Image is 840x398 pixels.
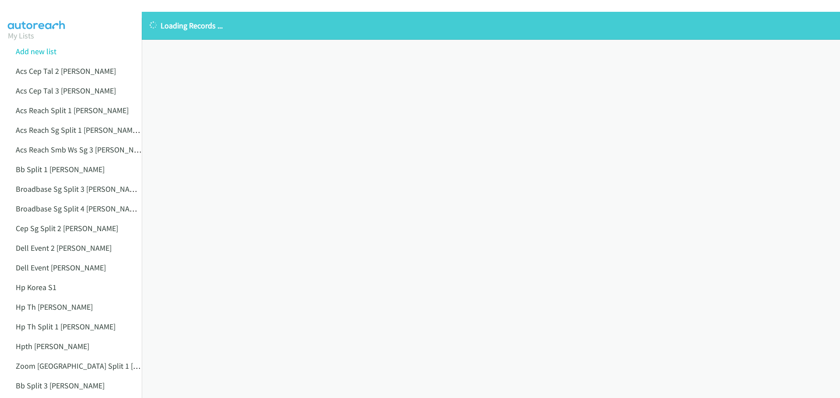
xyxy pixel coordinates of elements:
[16,381,105,391] a: Bb Split 3 [PERSON_NAME]
[16,164,105,174] a: Bb Split 1 [PERSON_NAME]
[16,243,112,253] a: Dell Event 2 [PERSON_NAME]
[16,302,93,312] a: Hp Th [PERSON_NAME]
[8,31,34,41] a: My Lists
[16,322,115,332] a: Hp Th Split 1 [PERSON_NAME]
[16,125,140,135] a: Acs Reach Sg Split 1 [PERSON_NAME]
[16,105,129,115] a: Acs Reach Split 1 [PERSON_NAME]
[16,263,106,273] a: Dell Event [PERSON_NAME]
[16,66,116,76] a: Acs Cep Tal 2 [PERSON_NAME]
[16,145,150,155] a: Acs Reach Smb Ws Sg 3 [PERSON_NAME]
[16,282,56,292] a: Hp Korea S1
[16,204,141,214] a: Broadbase Sg Split 4 [PERSON_NAME]
[16,46,56,56] a: Add new list
[16,86,116,96] a: Acs Cep Tal 3 [PERSON_NAME]
[16,223,118,233] a: Cep Sg Split 2 [PERSON_NAME]
[16,361,186,371] a: Zoom [GEOGRAPHIC_DATA] Split 1 [PERSON_NAME]
[16,184,141,194] a: Broadbase Sg Split 3 [PERSON_NAME]
[16,341,89,351] a: Hpth [PERSON_NAME]
[150,20,832,31] p: Loading Records ...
